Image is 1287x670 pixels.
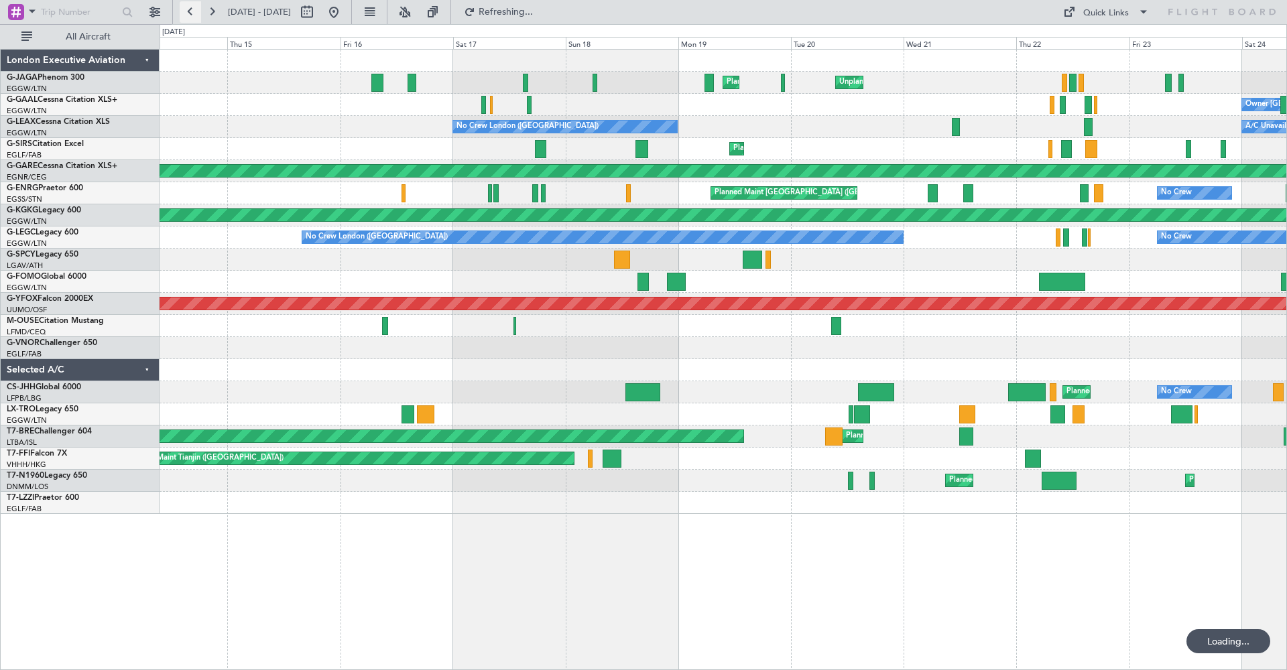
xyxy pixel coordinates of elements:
[1161,183,1192,203] div: No Crew
[839,72,1060,92] div: Unplanned Maint [GEOGRAPHIC_DATA] ([GEOGRAPHIC_DATA])
[7,184,38,192] span: G-ENRG
[7,128,47,138] a: EGGW/LTN
[7,504,42,514] a: EGLF/FAB
[7,427,34,435] span: T7-BRE
[727,72,938,92] div: Planned Maint [GEOGRAPHIC_DATA] ([GEOGRAPHIC_DATA])
[1129,37,1242,49] div: Fri 23
[566,37,678,49] div: Sun 18
[7,74,84,82] a: G-JAGAPhenom 300
[7,317,104,325] a: M-OUSECitation Mustang
[35,32,141,42] span: All Aircraft
[7,494,79,502] a: T7-LZZIPraetor 600
[7,206,38,214] span: G-KGKG
[7,460,46,470] a: VHHH/HKG
[1161,382,1192,402] div: No Crew
[7,273,86,281] a: G-FOMOGlobal 6000
[453,37,566,49] div: Sat 17
[733,139,944,159] div: Planned Maint [GEOGRAPHIC_DATA] ([GEOGRAPHIC_DATA])
[341,37,453,49] div: Fri 16
[7,438,37,448] a: LTBA/ISL
[7,450,67,458] a: T7-FFIFalcon 7X
[7,118,36,126] span: G-LEAX
[7,472,44,480] span: T7-N1960
[7,383,36,391] span: CS-JHH
[7,184,83,192] a: G-ENRGPraetor 600
[458,1,538,23] button: Refreshing...
[846,426,995,446] div: Planned Maint Nice ([GEOGRAPHIC_DATA])
[7,74,38,82] span: G-JAGA
[7,427,92,435] a: T7-BREChallenger 604
[7,472,87,480] a: T7-N1960Legacy 650
[7,162,117,170] a: G-GARECessna Citation XLS+
[7,206,81,214] a: G-KGKGLegacy 600
[227,37,340,49] div: Thu 15
[7,339,40,347] span: G-VNOR
[7,295,38,303] span: G-YFOX
[456,117,599,137] div: No Crew London ([GEOGRAPHIC_DATA])
[1066,382,1278,402] div: Planned Maint [GEOGRAPHIC_DATA] ([GEOGRAPHIC_DATA])
[7,405,36,413] span: LX-TRO
[7,106,47,116] a: EGGW/LTN
[7,216,47,226] a: EGGW/LTN
[7,84,47,94] a: EGGW/LTN
[7,261,43,271] a: LGAV/ATH
[7,349,42,359] a: EGLF/FAB
[7,172,47,182] a: EGNR/CEG
[1083,7,1129,20] div: Quick Links
[7,162,38,170] span: G-GARE
[715,183,926,203] div: Planned Maint [GEOGRAPHIC_DATA] ([GEOGRAPHIC_DATA])
[7,194,42,204] a: EGSS/STN
[478,7,534,17] span: Refreshing...
[7,327,46,337] a: LFMD/CEQ
[7,383,81,391] a: CS-JHHGlobal 6000
[7,118,110,126] a: G-LEAXCessna Citation XLS
[7,228,36,237] span: G-LEGC
[678,37,791,49] div: Mon 19
[1186,629,1270,653] div: Loading...
[7,317,39,325] span: M-OUSE
[7,393,42,403] a: LFPB/LBG
[115,37,227,49] div: Wed 14
[1016,37,1129,49] div: Thu 22
[7,251,78,259] a: G-SPCYLegacy 650
[7,96,117,104] a: G-GAALCessna Citation XLS+
[7,415,47,425] a: EGGW/LTN
[1161,227,1192,247] div: No Crew
[228,6,291,18] span: [DATE] - [DATE]
[7,96,38,104] span: G-GAAL
[7,295,93,303] a: G-YFOXFalcon 2000EX
[7,140,84,148] a: G-SIRSCitation Excel
[7,405,78,413] a: LX-TROLegacy 650
[7,450,30,458] span: T7-FFI
[7,140,32,148] span: G-SIRS
[7,482,48,492] a: DNMM/LOS
[904,37,1016,49] div: Wed 21
[949,470,1088,490] div: Planned Maint Lagos ([PERSON_NAME])
[7,283,47,293] a: EGGW/LTN
[7,228,78,237] a: G-LEGCLegacy 600
[7,150,42,160] a: EGLF/FAB
[1056,1,1156,23] button: Quick Links
[127,448,284,468] div: Planned Maint Tianjin ([GEOGRAPHIC_DATA])
[306,227,448,247] div: No Crew London ([GEOGRAPHIC_DATA])
[15,26,145,48] button: All Aircraft
[7,251,36,259] span: G-SPCY
[41,2,118,22] input: Trip Number
[162,27,185,38] div: [DATE]
[7,239,47,249] a: EGGW/LTN
[7,494,34,502] span: T7-LZZI
[7,339,97,347] a: G-VNORChallenger 650
[791,37,904,49] div: Tue 20
[7,273,41,281] span: G-FOMO
[7,305,47,315] a: UUMO/OSF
